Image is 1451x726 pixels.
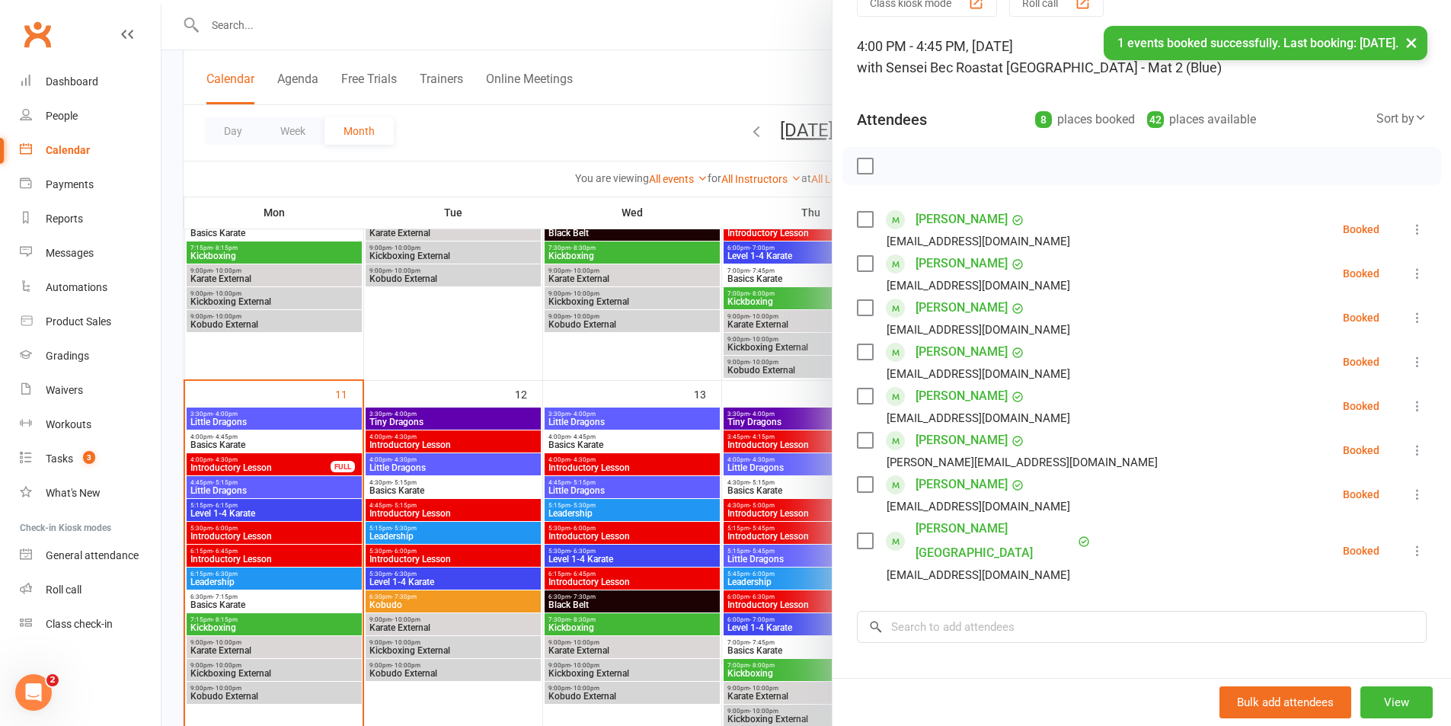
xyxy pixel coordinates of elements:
[1219,686,1351,718] button: Bulk add attendees
[887,232,1070,251] div: [EMAIL_ADDRESS][DOMAIN_NAME]
[46,75,98,88] div: Dashboard
[20,270,161,305] a: Automations
[857,59,991,75] span: with Sensei Bec Roast
[46,144,90,156] div: Calendar
[20,65,161,99] a: Dashboard
[916,384,1008,408] a: [PERSON_NAME]
[1343,401,1379,411] div: Booked
[46,418,91,430] div: Workouts
[20,202,161,236] a: Reports
[1343,224,1379,235] div: Booked
[887,565,1070,585] div: [EMAIL_ADDRESS][DOMAIN_NAME]
[1035,111,1052,128] div: 8
[83,451,95,464] span: 3
[20,476,161,510] a: What's New
[20,133,161,168] a: Calendar
[887,276,1070,296] div: [EMAIL_ADDRESS][DOMAIN_NAME]
[20,607,161,641] a: Class kiosk mode
[1343,445,1379,456] div: Booked
[46,453,73,465] div: Tasks
[46,315,111,328] div: Product Sales
[1343,545,1379,556] div: Booked
[916,296,1008,320] a: [PERSON_NAME]
[20,305,161,339] a: Product Sales
[1104,26,1427,60] div: 1 events booked successfully. Last booking: [DATE].
[46,674,59,686] span: 2
[916,428,1008,453] a: [PERSON_NAME]
[887,497,1070,517] div: [EMAIL_ADDRESS][DOMAIN_NAME]
[991,59,1222,75] span: at [GEOGRAPHIC_DATA] - Mat 2 (Blue)
[1343,268,1379,279] div: Booked
[887,320,1070,340] div: [EMAIL_ADDRESS][DOMAIN_NAME]
[46,213,83,225] div: Reports
[20,408,161,442] a: Workouts
[887,453,1158,472] div: [PERSON_NAME][EMAIL_ADDRESS][DOMAIN_NAME]
[1343,357,1379,367] div: Booked
[20,573,161,607] a: Roll call
[46,487,101,499] div: What's New
[46,110,78,122] div: People
[46,384,83,396] div: Waivers
[887,408,1070,428] div: [EMAIL_ADDRESS][DOMAIN_NAME]
[916,251,1008,276] a: [PERSON_NAME]
[20,99,161,133] a: People
[1343,312,1379,323] div: Booked
[916,340,1008,364] a: [PERSON_NAME]
[857,611,1427,643] input: Search to add attendees
[18,15,56,53] a: Clubworx
[15,674,52,711] iframe: Intercom live chat
[916,517,1074,565] a: [PERSON_NAME][GEOGRAPHIC_DATA]
[1147,109,1256,130] div: places available
[20,442,161,476] a: Tasks 3
[1376,109,1427,129] div: Sort by
[1147,111,1164,128] div: 42
[46,178,94,190] div: Payments
[887,364,1070,384] div: [EMAIL_ADDRESS][DOMAIN_NAME]
[20,339,161,373] a: Gradings
[1343,489,1379,500] div: Booked
[46,247,94,259] div: Messages
[46,618,113,630] div: Class check-in
[20,168,161,202] a: Payments
[46,584,81,596] div: Roll call
[46,281,107,293] div: Automations
[20,539,161,573] a: General attendance kiosk mode
[916,472,1008,497] a: [PERSON_NAME]
[46,549,139,561] div: General attendance
[1398,26,1425,59] button: ×
[20,236,161,270] a: Messages
[46,350,89,362] div: Gradings
[916,207,1008,232] a: [PERSON_NAME]
[857,109,927,130] div: Attendees
[20,373,161,408] a: Waivers
[1035,109,1135,130] div: places booked
[1360,686,1433,718] button: View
